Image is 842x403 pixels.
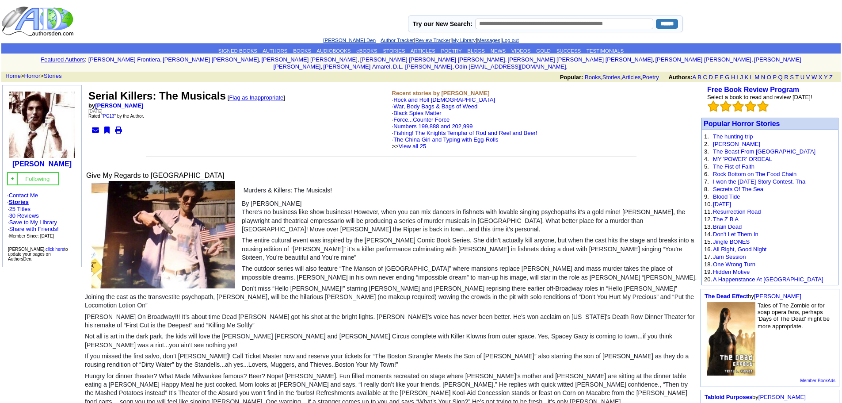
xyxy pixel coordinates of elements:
[392,130,537,150] font: ·
[502,38,518,43] a: Log out
[9,226,59,232] a: Share with Friends!
[713,223,742,230] a: Brain Dead
[381,38,414,43] a: Author Tracker
[103,114,114,119] a: PG13
[44,73,61,79] a: Stories
[705,394,806,400] font: by
[399,143,427,150] a: View all 25
[88,102,143,109] b: by
[668,74,692,81] b: Authors:
[467,48,485,54] a: BLOGS
[88,56,801,70] font: , , , , , , , , , ,
[713,171,796,177] a: Rock Bottom on The Food Chain
[25,175,50,182] a: Following
[85,236,697,262] p: The entire cultural event was inspired by the [PERSON_NAME] Comic Book Series. She didn’t actuall...
[757,100,769,112] img: bigemptystars.png
[713,231,758,238] a: Don't Let Them In
[704,148,709,155] font: 3.
[754,293,801,299] a: [PERSON_NAME]
[704,261,712,268] font: 18.
[714,74,718,81] a: E
[709,74,712,81] a: D
[713,238,750,245] a: Jingle BONES
[704,208,712,215] font: 11.
[508,56,653,63] a: [PERSON_NAME] [PERSON_NAME] [PERSON_NAME]
[228,94,285,101] font: [ ]
[393,63,452,70] a: D.L. [PERSON_NAME]
[704,246,712,253] font: 16.
[393,96,495,103] a: Rock and Roll [DEMOGRAPHIC_DATA]
[86,172,224,179] font: Give My Regards to [GEOGRAPHIC_DATA]
[393,136,499,143] a: The China Girl and Typing with Egg-Rolls
[732,100,744,112] img: bigemptystars.png
[393,103,477,110] a: War, Body Bags & Bags of Weed
[587,48,624,54] a: TESTIMONIALS
[704,171,709,177] font: 6.
[455,63,566,70] a: Odin [EMAIL_ADDRESS][DOMAIN_NAME]
[413,20,472,27] label: Try our New Search:
[703,74,707,81] a: C
[778,74,782,81] a: Q
[491,48,506,54] a: NEWS
[9,199,29,205] a: Stories
[761,74,765,81] a: N
[9,212,39,219] a: 30 Reviews
[9,234,54,238] font: Member Since: [DATE]
[704,216,712,223] font: 12.
[244,187,332,194] span: Murders & Killers: The Musicals!
[704,269,712,275] font: 19.
[704,238,712,245] font: 15.
[85,200,697,234] p: By [PERSON_NAME] There’s no business like show business! However, when you can mix dancers in fis...
[88,114,144,119] font: Rated " " by the Author.
[713,253,746,260] a: Jam Session
[713,186,763,192] a: Secrets Of The Sea
[1,6,76,37] img: logo_ad.gif
[713,156,772,162] a: MY 'POWER' ORDEAL
[229,94,283,101] a: Flag as Inappropriate
[441,48,462,54] a: POETRY
[784,74,788,81] a: R
[274,56,801,70] a: [PERSON_NAME] [PERSON_NAME]
[704,231,712,238] font: 14.
[704,223,712,230] font: 13.
[720,74,724,81] a: F
[322,65,323,69] font: i
[800,378,835,383] a: Member BookAds
[477,38,500,43] a: Messages
[758,302,830,330] font: Tales of The Zombie or for soap opera fans, perhaps 'Days of The Dead' might be more appropriate.
[745,74,749,81] a: K
[88,90,226,102] font: Serial Killers: The Musicals
[812,74,817,81] a: W
[85,265,697,282] p: The outdoor series will also feature “The Manson of [GEOGRAPHIC_DATA]” where mansions replace [PE...
[41,56,85,63] a: Featured Authors
[713,141,760,147] a: [PERSON_NAME]
[725,74,729,81] a: G
[713,193,740,200] a: Blood Tide
[655,56,751,63] a: [PERSON_NAME] [PERSON_NAME]
[705,293,748,299] a: The Dead Effect
[829,74,833,81] a: Z
[7,192,77,239] font: · ·
[393,116,450,123] a: Force...Counter Force
[713,269,750,275] a: Hidden Motive
[85,284,697,310] p: Don’t miss “Hello [PERSON_NAME]!” starring [PERSON_NAME] and [PERSON_NAME] reprising there earlie...
[452,38,476,43] a: My Library
[705,394,752,400] a: Tabloid Purposes
[88,109,102,114] font: [DATE]
[261,56,357,63] a: [PERSON_NAME] [PERSON_NAME]
[392,90,490,96] b: Recent stories by [PERSON_NAME]
[12,160,72,168] a: [PERSON_NAME]
[536,48,551,54] a: GOLD
[708,100,719,112] img: bigemptystars.png
[9,206,30,212] a: 25 Titles
[704,253,712,260] font: 17.
[654,58,655,62] font: i
[218,48,257,54] a: SIGNED BOOKS
[411,48,435,54] a: ARTICLES
[9,219,57,226] a: Save to My Library
[704,133,709,140] font: 1.
[753,58,754,62] font: i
